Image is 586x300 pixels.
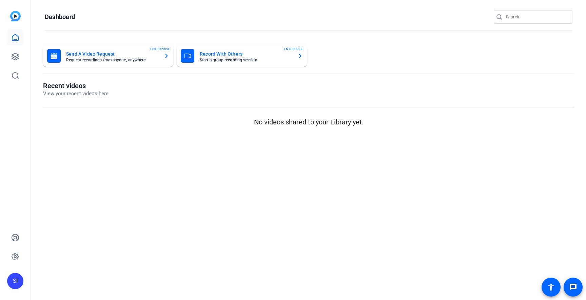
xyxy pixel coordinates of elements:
button: Record With OthersStart a group recording sessionENTERPRISE [177,45,307,67]
mat-icon: message [569,283,577,291]
h1: Dashboard [45,13,75,21]
mat-icon: accessibility [547,283,555,291]
mat-card-title: Record With Others [200,50,292,58]
span: ENTERPRISE [284,46,304,52]
span: ENTERPRISE [150,46,170,52]
img: blue-gradient.svg [10,11,21,21]
button: Send A Video RequestRequest recordings from anyone, anywhereENTERPRISE [43,45,173,67]
p: No videos shared to your Library yet. [43,117,574,127]
input: Search [506,13,567,21]
mat-card-subtitle: Start a group recording session [200,58,292,62]
div: SI [7,273,23,289]
p: View your recent videos here [43,90,109,98]
mat-card-title: Send A Video Request [66,50,158,58]
mat-card-subtitle: Request recordings from anyone, anywhere [66,58,158,62]
h1: Recent videos [43,82,109,90]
